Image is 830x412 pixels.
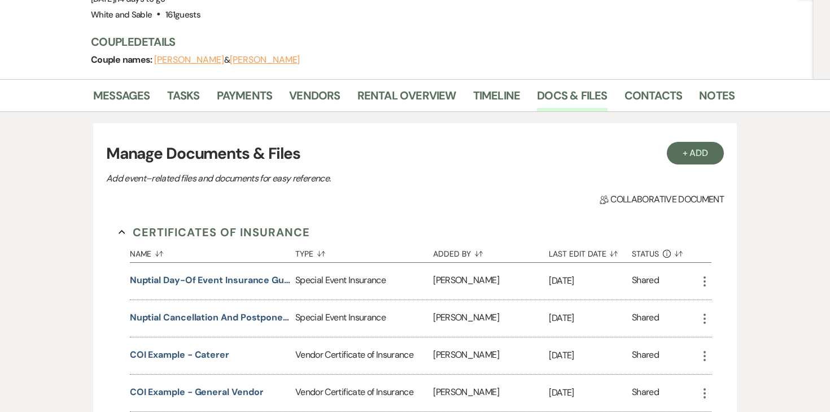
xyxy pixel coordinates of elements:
a: Payments [217,86,273,111]
div: Shared [632,385,659,401]
h3: Couple Details [91,34,723,50]
div: [PERSON_NAME] [433,337,549,374]
a: Rental Overview [357,86,456,111]
span: & [154,54,300,66]
button: Added By [433,241,549,262]
div: Vendor Certificate of Insurance [295,337,433,374]
p: [DATE] [549,274,632,288]
a: Timeline [473,86,521,111]
a: Tasks [167,86,200,111]
span: Status [632,250,659,258]
button: COI Example - General Vendor [130,385,264,399]
div: [PERSON_NAME] [433,375,549,411]
div: Shared [632,311,659,326]
button: Nuptial Cancellation and Postponement Guide [130,311,291,324]
button: COI Example - Caterer [130,348,229,362]
p: [DATE] [549,311,632,326]
p: [DATE] [549,385,632,400]
a: Notes [699,86,735,111]
a: Messages [93,86,150,111]
p: Add event–related files and documents for easy reference. [106,171,501,186]
span: Collaborative document [600,193,724,206]
span: Couple names: [91,54,154,66]
button: [PERSON_NAME] [154,55,224,64]
button: Nuptial Day-of Event Insurance Guide [130,274,291,287]
div: [PERSON_NAME] [433,300,549,337]
button: Type [295,241,433,262]
h3: Manage Documents & Files [106,142,724,166]
button: Status [632,241,698,262]
p: [DATE] [549,348,632,363]
div: Special Event Insurance [295,300,433,337]
span: 161 guests [165,9,200,20]
button: Certificates of Insurance [119,224,310,241]
span: White and Sable [91,9,152,20]
button: Last Edit Date [549,241,632,262]
div: [PERSON_NAME] [433,263,549,300]
button: + Add [667,142,724,164]
button: Name [130,241,295,262]
div: Vendor Certificate of Insurance [295,375,433,411]
div: Special Event Insurance [295,263,433,300]
a: Contacts [624,86,683,111]
button: [PERSON_NAME] [230,55,300,64]
div: Shared [632,274,659,289]
div: Shared [632,348,659,363]
a: Docs & Files [537,86,607,111]
a: Vendors [289,86,340,111]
